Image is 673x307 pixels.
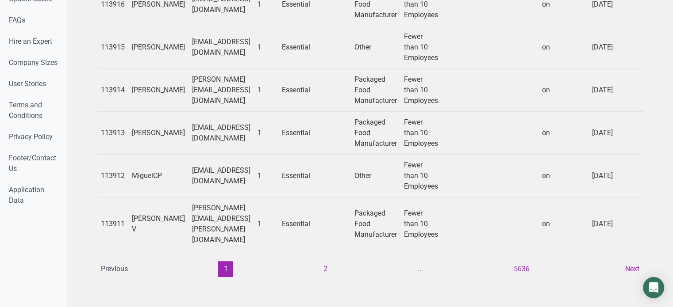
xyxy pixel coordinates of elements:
[588,68,625,111] td: [DATE]
[538,68,588,111] td: on
[254,197,278,250] td: 1
[418,264,423,274] li: ...
[588,26,625,68] td: [DATE]
[188,154,254,197] td: [EMAIL_ADDRESS][DOMAIN_NAME]
[188,197,254,250] td: [PERSON_NAME][EMAIL_ADDRESS][PERSON_NAME][DOMAIN_NAME]
[588,111,625,154] td: [DATE]
[97,261,643,277] div: Page navigation example
[128,68,188,111] td: [PERSON_NAME]
[188,111,254,154] td: [EMAIL_ADDRESS][DOMAIN_NAME]
[97,111,128,154] td: 113913
[278,26,315,68] td: Essential
[538,26,588,68] td: on
[97,68,128,111] td: 113914
[278,111,315,154] td: Essential
[588,197,625,250] td: [DATE]
[538,111,588,154] td: on
[128,111,188,154] td: [PERSON_NAME]
[97,154,128,197] td: 113912
[254,26,278,68] td: 1
[620,261,645,277] button: Next
[351,26,400,68] td: Other
[400,154,442,197] td: Fewer than 10 Employees
[400,68,442,111] td: Fewer than 10 Employees
[278,68,315,111] td: Essential
[508,261,535,277] button: 5636
[400,26,442,68] td: Fewer than 10 Employees
[128,26,188,68] td: [PERSON_NAME]
[588,154,625,197] td: [DATE]
[400,111,442,154] td: Fewer than 10 Employees
[351,111,400,154] td: Packaged Food Manufacturer
[278,154,315,197] td: Essential
[218,261,233,277] button: 1
[254,68,278,111] td: 1
[254,111,278,154] td: 1
[188,68,254,111] td: [PERSON_NAME][EMAIL_ADDRESS][DOMAIN_NAME]
[128,154,188,197] td: MiguelCP
[351,154,400,197] td: Other
[351,68,400,111] td: Packaged Food Manufacturer
[97,197,128,250] td: 113911
[128,197,188,250] td: [PERSON_NAME] V
[538,197,588,250] td: on
[643,277,664,298] div: Open Intercom Messenger
[318,261,333,277] button: 2
[188,26,254,68] td: [EMAIL_ADDRESS][DOMAIN_NAME]
[97,26,128,68] td: 113915
[278,197,315,250] td: Essential
[400,197,442,250] td: Fewer than 10 Employees
[538,154,588,197] td: on
[254,154,278,197] td: 1
[351,197,400,250] td: Packaged Food Manufacturer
